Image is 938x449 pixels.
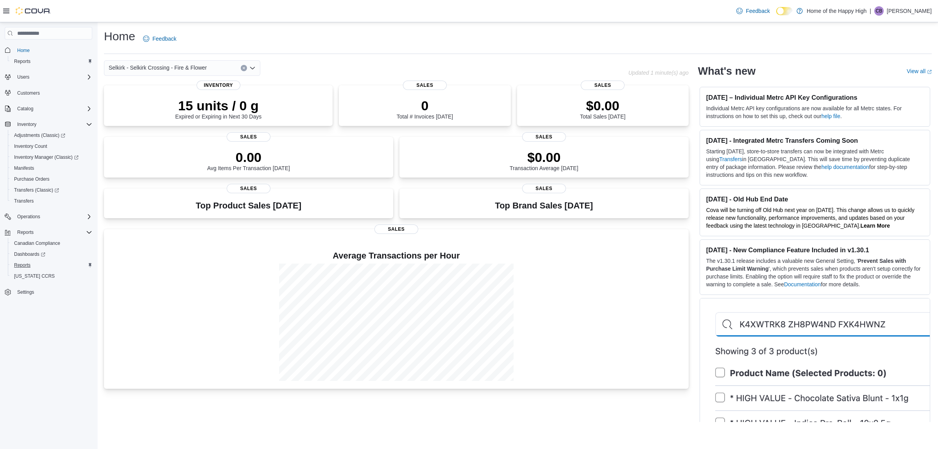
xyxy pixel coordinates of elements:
[14,273,55,279] span: [US_STATE] CCRS
[510,149,578,165] p: $0.00
[11,131,92,140] span: Adjustments (Classic)
[706,207,915,229] span: Cova will be turning off Old Hub next year on [DATE]. This change allows us to quickly release ne...
[241,65,247,71] button: Clear input
[11,142,92,151] span: Inventory Count
[706,136,924,144] h3: [DATE] - Integrated Metrc Transfers Coming Soon
[11,185,92,195] span: Transfers (Classic)
[14,187,59,193] span: Transfers (Classic)
[2,119,95,130] button: Inventory
[11,271,92,281] span: Washington CCRS
[14,120,39,129] button: Inventory
[14,132,65,138] span: Adjustments (Classic)
[706,104,924,120] p: Individual Metrc API key configurations are now available for all Metrc states. For instructions ...
[17,121,36,128] span: Inventory
[207,149,290,171] div: Avg Items Per Transaction [DATE]
[11,57,92,66] span: Reports
[8,56,95,67] button: Reports
[874,6,884,16] div: Christy Brown
[870,6,871,16] p: |
[227,132,270,142] span: Sales
[11,239,63,248] a: Canadian Compliance
[719,156,742,162] a: Transfers
[207,149,290,165] p: 0.00
[14,72,32,82] button: Users
[11,174,53,184] a: Purchase Orders
[11,185,62,195] a: Transfers (Classic)
[706,147,924,179] p: Starting [DATE], store-to-store transfers can now be integrated with Metrc using in [GEOGRAPHIC_D...
[14,165,34,171] span: Manifests
[14,72,92,82] span: Users
[196,201,301,210] h3: Top Product Sales [DATE]
[14,240,60,246] span: Canadian Compliance
[11,142,50,151] a: Inventory Count
[522,184,566,193] span: Sales
[8,174,95,185] button: Purchase Orders
[11,131,68,140] a: Adjustments (Classic)
[17,74,29,80] span: Users
[11,271,58,281] a: [US_STATE] CCRS
[907,68,932,74] a: View allExternal link
[706,246,924,254] h3: [DATE] - New Compliance Feature Included in v1.30.1
[14,198,34,204] span: Transfers
[706,93,924,101] h3: [DATE] – Individual Metrc API Key Configurations
[17,90,40,96] span: Customers
[14,228,92,237] span: Reports
[861,223,890,229] a: Learn More
[14,88,43,98] a: Customers
[397,98,453,120] div: Total # Invoices [DATE]
[11,260,92,270] span: Reports
[17,229,34,235] span: Reports
[14,262,30,268] span: Reports
[8,271,95,282] button: [US_STATE] CCRS
[14,46,33,55] a: Home
[11,250,92,259] span: Dashboards
[580,98,625,113] p: $0.00
[11,57,34,66] a: Reports
[807,6,866,16] p: Home of the Happy High
[397,98,453,113] p: 0
[776,15,777,16] span: Dark Mode
[2,87,95,99] button: Customers
[8,141,95,152] button: Inventory Count
[11,196,37,206] a: Transfers
[11,260,34,270] a: Reports
[11,239,92,248] span: Canadian Compliance
[2,211,95,222] button: Operations
[8,238,95,249] button: Canadian Compliance
[14,287,37,297] a: Settings
[698,65,755,77] h2: What's new
[227,184,270,193] span: Sales
[706,195,924,203] h3: [DATE] - Old Hub End Date
[14,154,79,160] span: Inventory Manager (Classic)
[403,81,447,90] span: Sales
[175,98,261,113] p: 15 units / 0 g
[2,72,95,83] button: Users
[876,6,883,16] span: CB
[495,201,593,210] h3: Top Brand Sales [DATE]
[733,3,773,19] a: Feedback
[175,98,261,120] div: Expired or Expiring in Next 30 Days
[784,281,821,287] a: Documentation
[522,132,566,142] span: Sales
[11,196,92,206] span: Transfers
[152,35,176,43] span: Feedback
[17,214,40,220] span: Operations
[109,63,207,72] span: Selkirk - Selkirk Crossing - Fire & Flower
[8,130,95,141] a: Adjustments (Classic)
[822,113,840,119] a: help file
[746,7,770,15] span: Feedback
[14,212,43,221] button: Operations
[17,47,30,54] span: Home
[110,251,682,260] h4: Average Transactions per Hour
[249,65,256,71] button: Open list of options
[197,81,240,90] span: Inventory
[8,249,95,260] a: Dashboards
[14,88,92,98] span: Customers
[927,70,932,74] svg: External link
[16,7,51,15] img: Cova
[14,143,47,149] span: Inventory Count
[8,152,95,163] a: Inventory Manager (Classic)
[14,212,92,221] span: Operations
[14,120,92,129] span: Inventory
